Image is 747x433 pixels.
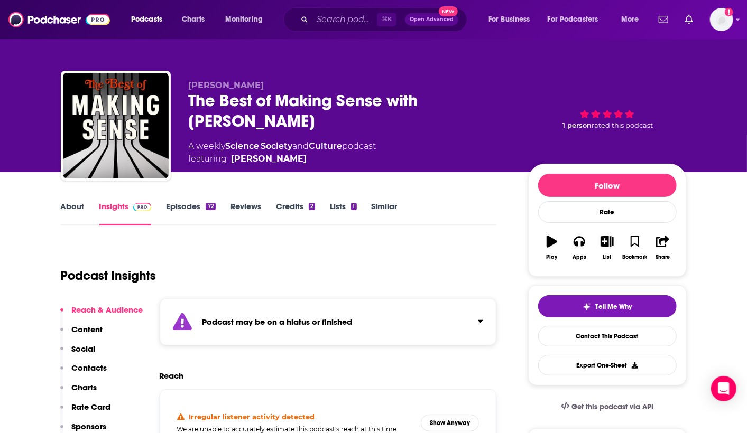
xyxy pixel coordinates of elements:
[421,415,479,431] button: Show Anyway
[614,11,652,28] button: open menu
[175,11,211,28] a: Charts
[603,254,612,260] div: List
[293,141,309,151] span: and
[232,153,307,165] a: Sam Harris
[260,141,261,151] span: ,
[60,305,143,324] button: Reach & Audience
[552,394,662,420] a: Get this podcast via API
[621,229,649,267] button: Bookmark
[488,12,530,27] span: For Business
[72,382,97,392] p: Charts
[72,305,143,315] p: Reach & Audience
[566,229,593,267] button: Apps
[60,402,111,421] button: Rate Card
[351,203,356,210] div: 1
[405,13,458,26] button: Open AdvancedNew
[189,140,376,165] div: A weekly podcast
[202,317,353,327] strong: Podcast may be on a hiatus or finished
[710,8,733,31] img: User Profile
[538,326,677,346] a: Contact This Podcast
[481,11,543,28] button: open menu
[372,201,398,225] a: Similar
[230,201,261,225] a: Reviews
[72,402,111,412] p: Rate Card
[72,344,96,354] p: Social
[133,203,152,211] img: Podchaser Pro
[528,80,687,146] div: 1 personrated this podcast
[63,73,169,178] img: The Best of Making Sense with Sam Harris
[538,295,677,317] button: tell me why sparkleTell Me Why
[312,11,377,28] input: Search podcasts, credits, & more...
[725,8,733,16] svg: Add a profile image
[541,11,614,28] button: open menu
[60,363,107,382] button: Contacts
[124,11,176,28] button: open menu
[276,201,315,225] a: Credits2
[309,141,343,151] a: Culture
[8,10,110,30] img: Podchaser - Follow, Share and Rate Podcasts
[595,303,632,311] span: Tell Me Why
[654,11,672,29] a: Show notifications dropdown
[61,201,85,225] a: About
[710,8,733,31] span: Logged in as agoldsmithwissman
[131,12,162,27] span: Podcasts
[621,12,639,27] span: More
[538,174,677,197] button: Follow
[546,254,557,260] div: Play
[72,324,103,334] p: Content
[189,412,315,421] h4: Irregular listener activity detected
[649,229,676,267] button: Share
[563,121,592,129] span: 1 person
[189,153,376,165] span: featuring
[711,376,736,401] div: Open Intercom Messenger
[538,201,677,223] div: Rate
[177,425,413,433] h5: We are unable to accurately estimate this podcast's reach at this time.
[60,382,97,402] button: Charts
[72,363,107,373] p: Contacts
[309,203,315,210] div: 2
[72,421,107,431] p: Sponsors
[538,355,677,375] button: Export One-Sheet
[571,402,653,411] span: Get this podcast via API
[710,8,733,31] button: Show profile menu
[330,201,356,225] a: Lists1
[293,7,477,32] div: Search podcasts, credits, & more...
[410,17,454,22] span: Open Advanced
[189,80,264,90] span: [PERSON_NAME]
[60,344,96,363] button: Social
[439,6,458,16] span: New
[548,12,598,27] span: For Podcasters
[592,121,653,129] span: rated this podcast
[166,201,215,225] a: Episodes72
[225,12,263,27] span: Monitoring
[573,254,586,260] div: Apps
[681,11,697,29] a: Show notifications dropdown
[182,12,205,27] span: Charts
[538,229,566,267] button: Play
[261,141,293,151] a: Society
[622,254,647,260] div: Bookmark
[226,141,260,151] a: Science
[583,303,591,311] img: tell me why sparkle
[593,229,621,267] button: List
[160,371,184,381] h2: Reach
[656,254,670,260] div: Share
[61,268,156,284] h1: Podcast Insights
[60,324,103,344] button: Content
[99,201,152,225] a: InsightsPodchaser Pro
[206,203,215,210] div: 72
[377,13,396,26] span: ⌘ K
[160,298,497,345] section: Click to expand status details
[218,11,276,28] button: open menu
